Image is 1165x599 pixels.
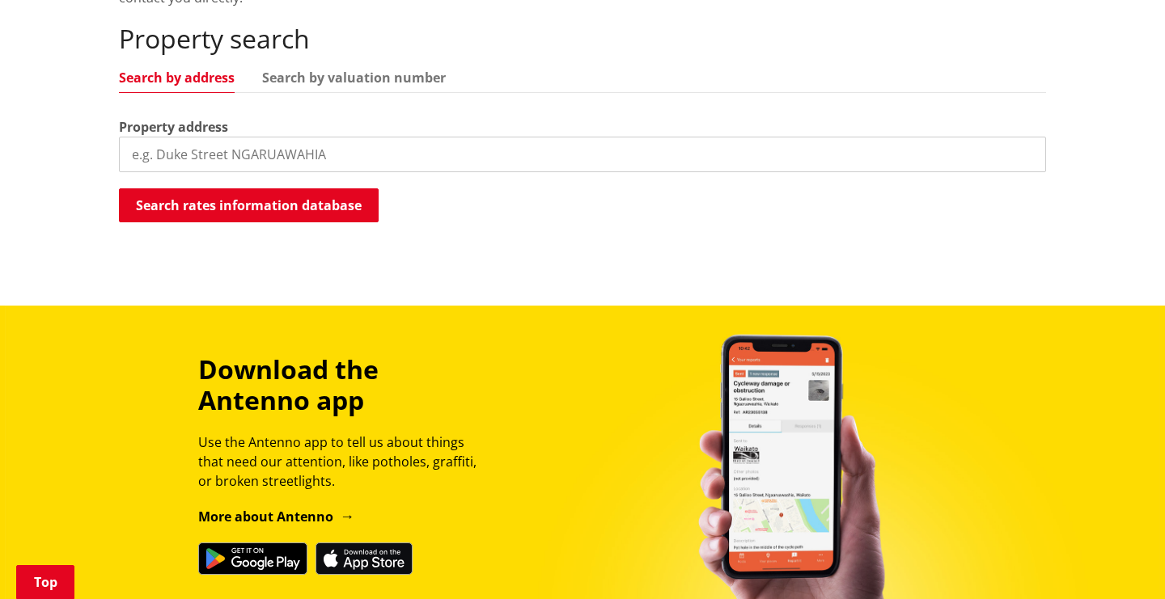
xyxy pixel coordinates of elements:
[316,542,413,575] img: Download on the App Store
[119,117,228,137] label: Property address
[1091,531,1149,589] iframe: Messenger Launcher
[198,542,307,575] img: Get it on Google Play
[119,137,1046,172] input: e.g. Duke Street NGARUAWAHIA
[198,432,491,491] p: Use the Antenno app to tell us about things that need our attention, like potholes, graffiti, or ...
[262,71,446,84] a: Search by valuation number
[16,565,74,599] a: Top
[198,354,491,416] h3: Download the Antenno app
[198,508,354,525] a: More about Antenno
[119,71,235,84] a: Search by address
[119,188,379,222] button: Search rates information database
[119,23,1046,54] h2: Property search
